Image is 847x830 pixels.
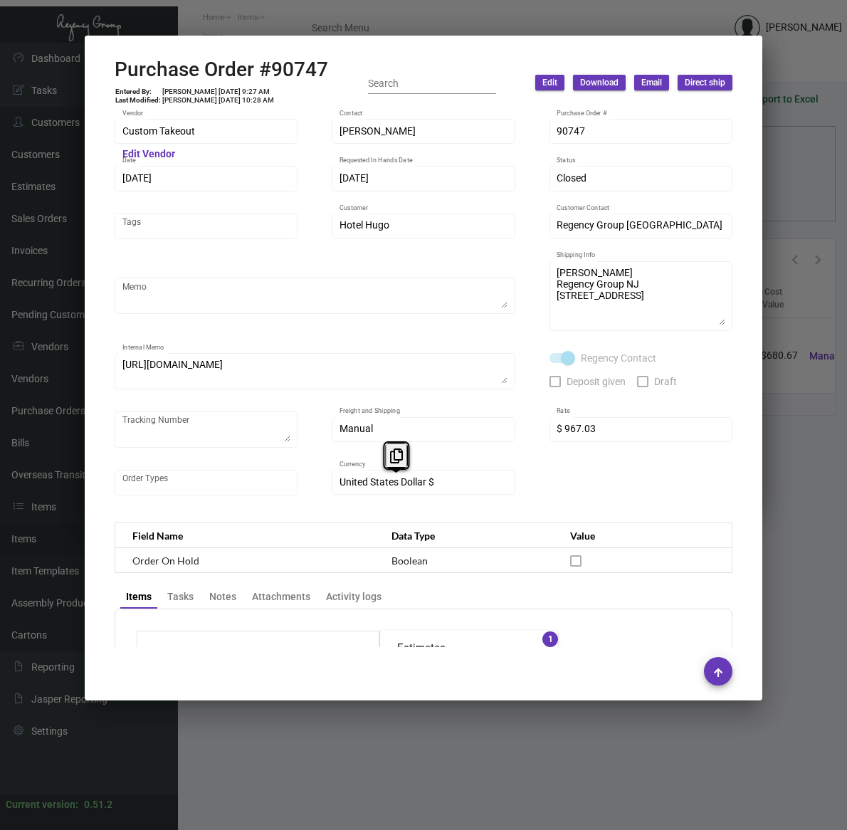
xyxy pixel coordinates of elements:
span: Draft [654,373,677,390]
td: $7,563.00 [280,646,365,663]
div: 0.51.2 [84,797,112,812]
span: Direct ship [685,77,725,89]
td: Subtotal [152,646,280,663]
h2: Purchase Order #90747 [115,58,328,82]
span: Deposit given [567,373,626,390]
span: Manual [340,423,373,434]
i: Copy [390,448,403,463]
span: Order On Hold [132,555,199,567]
th: Field Name [115,523,377,548]
td: Last Modified: [115,96,162,105]
span: Download [580,77,619,89]
span: Email [641,77,662,89]
div: Attachments [252,589,310,604]
td: [PERSON_NAME] [DATE] 10:28 AM [162,96,275,105]
mat-hint: Edit Vendor [122,149,175,160]
td: Entered By: [115,88,162,96]
button: Direct ship [678,75,732,90]
div: Activity logs [326,589,382,604]
button: Email [634,75,669,90]
mat-expansion-panel-header: Estimates [380,631,558,665]
span: Closed [557,172,586,184]
button: Edit [535,75,564,90]
td: [PERSON_NAME] [DATE] 9:27 AM [162,88,275,96]
div: Current version: [6,797,78,812]
button: Download [573,75,626,90]
div: Items [126,589,152,604]
mat-panel-title: Estimates [397,640,524,656]
span: Edit [542,77,557,89]
th: Data Type [377,523,557,548]
span: Boolean [391,555,428,567]
div: Tasks [167,589,194,604]
th: Value [556,523,732,548]
span: Regency Contact [581,350,656,367]
div: Notes [209,589,236,604]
